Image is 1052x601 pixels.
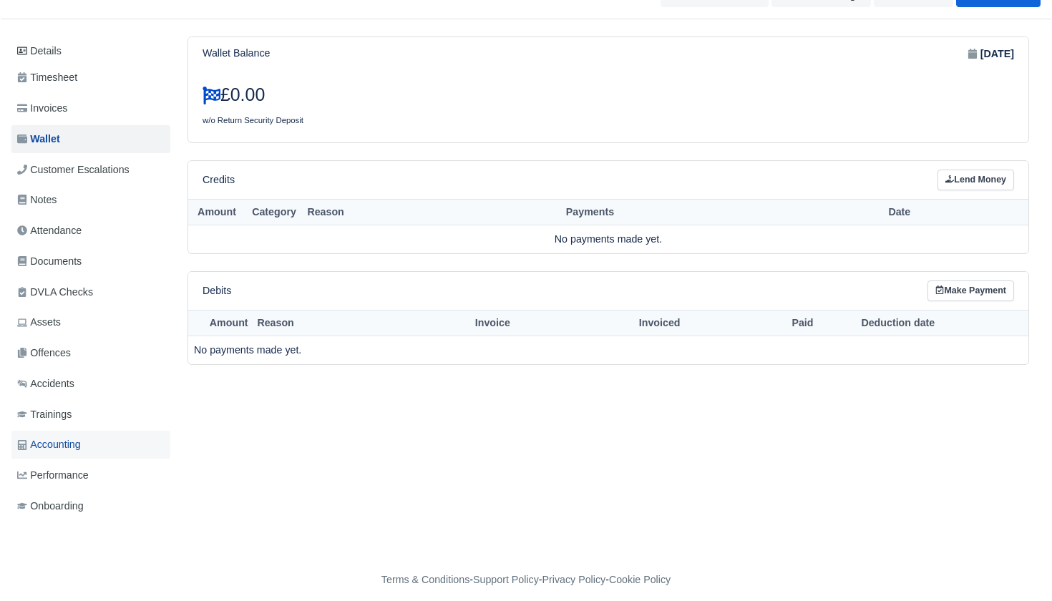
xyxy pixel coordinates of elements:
[11,156,170,184] a: Customer Escalations
[203,174,235,186] h6: Credits
[188,225,1028,253] td: No payments made yet.
[561,199,884,225] th: Payments
[17,192,57,208] span: Notes
[980,46,1014,62] strong: [DATE]
[749,310,857,336] th: Paid
[17,253,82,270] span: Documents
[188,199,245,225] th: Amount
[11,64,170,92] a: Timesheet
[980,532,1052,601] iframe: Chat Widget
[203,84,598,106] h3: £0.00
[857,310,1000,336] th: Deduction date
[17,69,77,86] span: Timesheet
[11,401,170,429] a: Trainings
[245,199,303,225] th: Category
[17,314,61,331] span: Assets
[11,278,170,306] a: DVLA Checks
[414,310,570,336] th: Invoice
[17,131,60,147] span: Wallet
[11,94,170,122] a: Invoices
[188,310,253,336] th: Amount
[118,572,934,588] div: - - -
[11,370,170,398] a: Accidents
[11,186,170,214] a: Notes
[17,345,71,361] span: Offences
[203,47,270,59] h6: Wallet Balance
[17,284,93,300] span: DVLA Checks
[609,574,671,585] a: Cookie Policy
[203,116,303,124] small: w/o Return Security Deposit
[542,574,606,585] a: Privacy Policy
[11,125,170,153] a: Wallet
[17,376,74,392] span: Accidents
[927,280,1014,301] a: Make Payment
[17,436,81,453] span: Accounting
[11,492,170,520] a: Onboarding
[11,217,170,245] a: Attendance
[11,38,170,64] a: Details
[11,248,170,275] a: Documents
[188,336,1000,364] td: No payments made yet.
[11,339,170,367] a: Offences
[937,170,1014,190] a: Lend Money
[11,431,170,459] a: Accounting
[303,199,561,225] th: Reason
[17,498,84,514] span: Onboarding
[253,310,414,336] th: Reason
[17,223,82,239] span: Attendance
[203,285,231,297] h6: Debits
[884,199,977,225] th: Date
[11,308,170,336] a: Assets
[17,100,67,117] span: Invoices
[473,574,539,585] a: Support Policy
[570,310,749,336] th: Invoiced
[381,574,469,585] a: Terms & Conditions
[17,162,130,178] span: Customer Escalations
[11,461,170,489] a: Performance
[17,406,72,423] span: Trainings
[17,467,89,484] span: Performance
